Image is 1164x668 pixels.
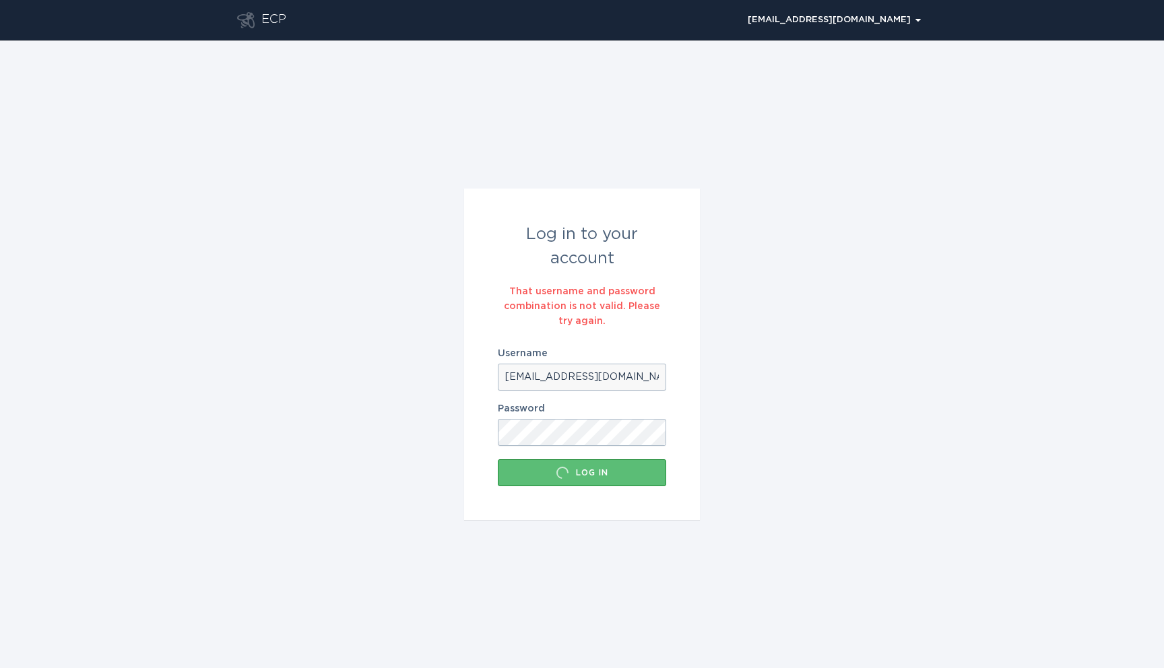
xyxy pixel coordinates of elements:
[498,459,666,486] button: Log in
[498,404,666,413] label: Password
[498,222,666,271] div: Log in to your account
[261,12,286,28] div: ECP
[498,284,666,329] div: That username and password combination is not valid. Please try again.
[742,10,927,30] button: Open user account details
[556,466,569,479] div: Loading
[237,12,255,28] button: Go to dashboard
[748,16,921,24] div: [EMAIL_ADDRESS][DOMAIN_NAME]
[742,10,927,30] div: Popover menu
[505,466,659,479] div: Log in
[498,349,666,358] label: Username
